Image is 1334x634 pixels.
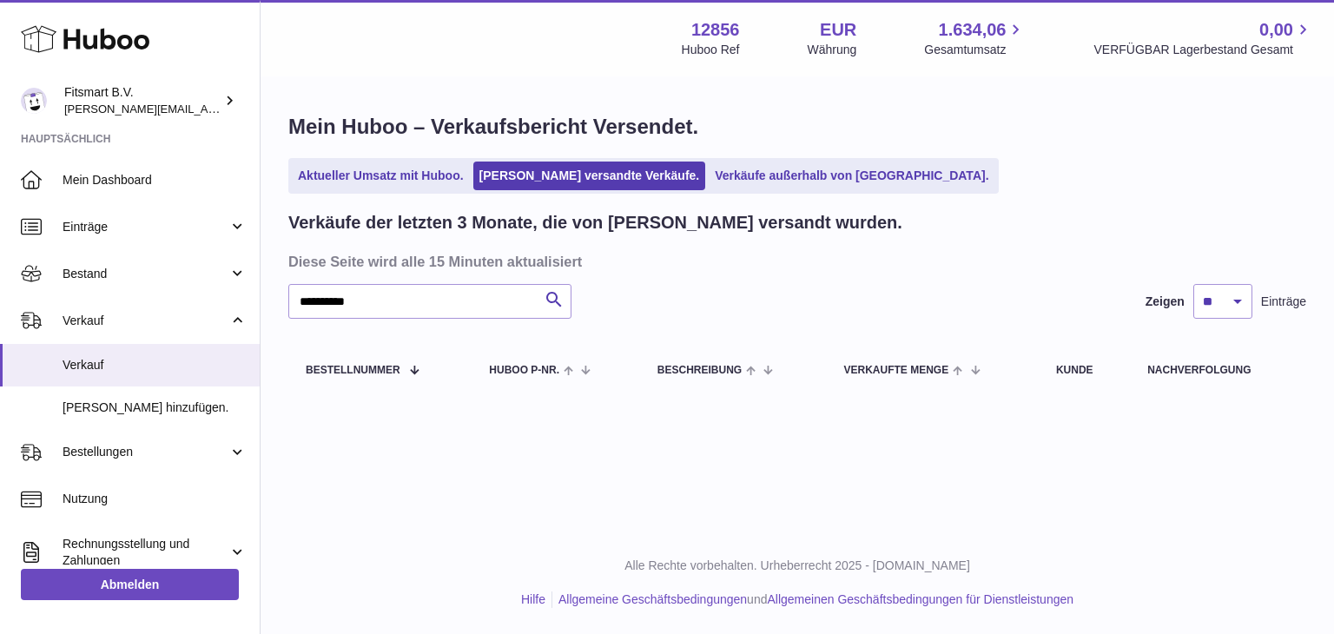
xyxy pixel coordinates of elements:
strong: 12856 [691,18,740,42]
a: Hilfe [521,592,545,606]
a: 0,00 VERFÜGBAR Lagerbestand Gesamt [1093,18,1313,58]
strong: EUR [820,18,856,42]
span: [PERSON_NAME] hinzufügen. [63,400,247,416]
a: Allgemeinen Geschäftsbedingungen für Dienstleistungen [767,592,1073,606]
span: 0,00 [1259,18,1293,42]
li: und [552,591,1073,608]
div: Fitsmart B.V. [64,84,221,117]
span: [PERSON_NAME][EMAIL_ADDRESS][DOMAIN_NAME] [64,102,348,116]
span: Nutzung [63,491,247,507]
span: Einträge [1261,294,1306,310]
h3: Diese Seite wird alle 15 Minuten aktualisiert [288,252,1302,271]
div: Währung [808,42,857,58]
img: jonathan@leaderoo.com [21,88,47,114]
span: Bestand [63,266,228,282]
span: Verkauf [63,357,247,373]
a: Aktueller Umsatz mit Huboo. [292,162,470,190]
a: Abmelden [21,569,239,600]
span: 1.634,06 [939,18,1007,42]
div: Huboo Ref [682,42,740,58]
span: Verkauf [63,313,228,329]
div: Kunde [1056,365,1113,376]
span: Einträge [63,219,228,235]
span: Mein Dashboard [63,172,247,188]
span: Huboo P-Nr. [489,365,559,376]
a: 1.634,06 Gesamtumsatz [924,18,1026,58]
span: Gesamtumsatz [924,42,1026,58]
div: Nachverfolgung [1147,365,1289,376]
a: Verkäufe außerhalb von [GEOGRAPHIC_DATA]. [709,162,994,190]
span: Verkaufte Menge [844,365,949,376]
span: VERFÜGBAR Lagerbestand Gesamt [1093,42,1313,58]
label: Zeigen [1146,294,1185,310]
a: [PERSON_NAME] versandte Verkäufe. [473,162,706,190]
a: Allgemeine Geschäftsbedingungen [558,592,747,606]
h2: Verkäufe der letzten 3 Monate, die von [PERSON_NAME] versandt wurden. [288,211,902,234]
span: Beschreibung [657,365,742,376]
span: Rechnungsstellung und Zahlungen [63,536,228,569]
h1: Mein Huboo – Verkaufsbericht Versendet. [288,113,1306,141]
span: Bestellnummer [306,365,400,376]
p: Alle Rechte vorbehalten. Urheberrecht 2025 - [DOMAIN_NAME] [274,558,1320,574]
span: Bestellungen [63,444,228,460]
